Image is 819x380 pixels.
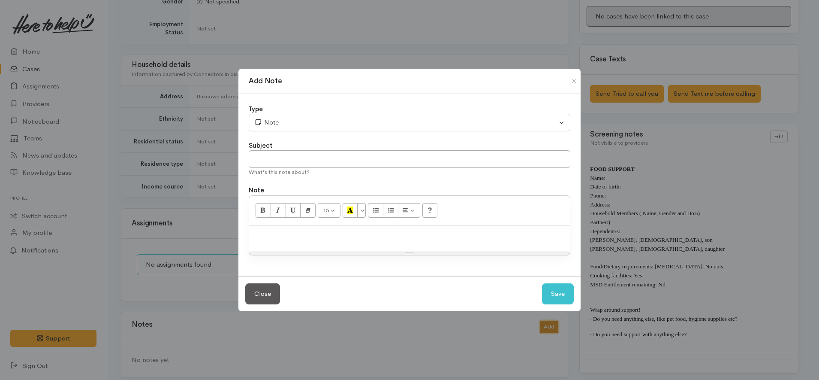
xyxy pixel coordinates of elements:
[256,203,271,218] button: Bold (CTRL+B)
[383,203,398,218] button: Ordered list (CTRL+SHIFT+NUM8)
[249,76,282,87] h1: Add Note
[398,203,420,218] button: Paragraph
[286,203,301,218] button: Underline (CTRL+U)
[542,283,574,304] button: Save
[323,207,329,214] span: 15
[318,203,340,218] button: Font Size
[254,118,557,128] div: Note
[357,203,366,218] button: More Color
[368,203,383,218] button: Unordered list (CTRL+SHIFT+NUM7)
[249,168,570,176] div: What's this note about?
[271,203,286,218] button: Italic (CTRL+I)
[245,283,280,304] button: Close
[249,185,264,195] label: Note
[343,203,358,218] button: Recent Color
[249,114,570,131] button: Note
[249,104,263,114] label: Type
[300,203,316,218] button: Remove Font Style (CTRL+\)
[249,251,570,255] div: Resize
[249,141,273,151] label: Subject
[567,76,581,86] button: Close
[422,203,438,218] button: Help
